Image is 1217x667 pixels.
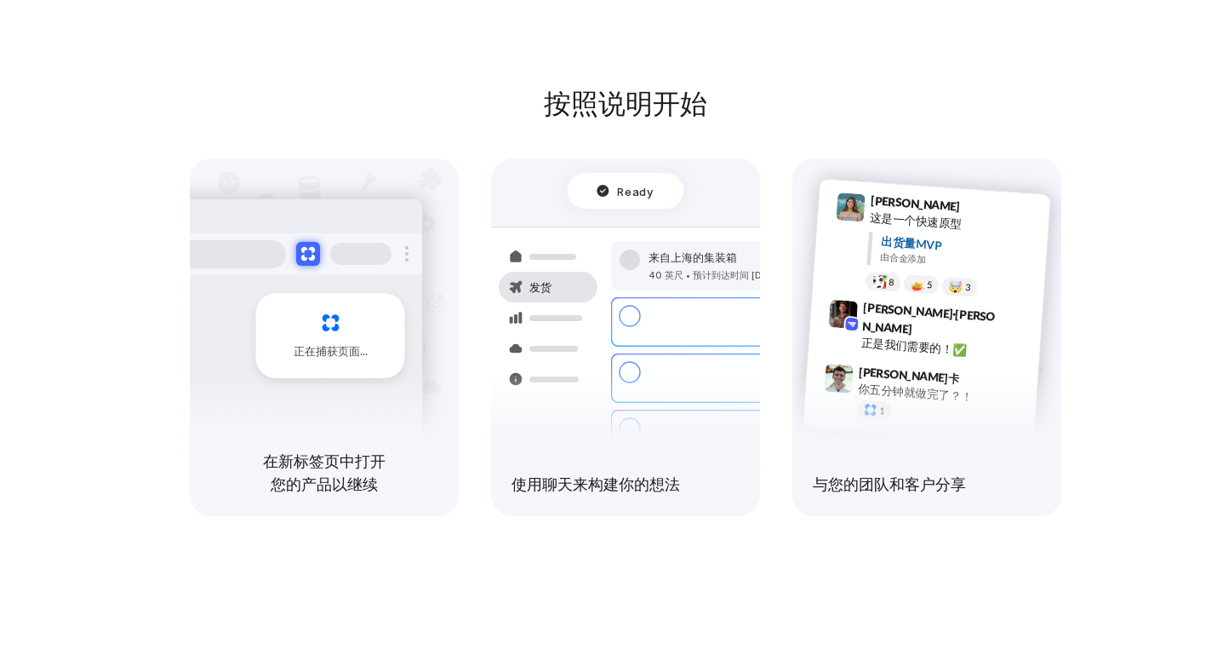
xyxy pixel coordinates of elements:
font: 来自上海的集装箱 [648,250,737,264]
font: 上午 9:47 [965,375,1003,389]
font: 出货量MVP [881,234,942,252]
font: [PERSON_NAME]·[PERSON_NAME] [862,301,996,336]
font: [PERSON_NAME]卡 [859,365,960,385]
font: 发货 [529,280,551,294]
font: 这是一个快速原型 [870,210,963,231]
font: 与您的团队和客户分享 [813,475,966,493]
font: 5 [926,279,932,290]
font: 正是我们需要的！✅ [860,336,968,357]
font: 上午 9:41 [966,203,1004,217]
font: 在新标签页中打开您的产品以继续 [263,452,386,493]
font: 使用聊天来构建你的想法 [511,475,680,493]
font: 🤯 [948,279,963,294]
font: 按照说明开始 [544,87,707,120]
font: 3 [964,282,970,294]
font: [PERSON_NAME] [871,193,961,213]
font: 8 [888,276,894,288]
font: 你五分钟就做完了？！ [858,382,974,404]
font: 由合金添加 [880,250,927,265]
font: 正在捕获页面 [294,344,360,358]
font: 上午9:42 [1004,313,1025,343]
font: 40 英尺 • 预计到达时间 [DATE] • 运输中 [648,269,821,281]
font: 1 [879,405,885,417]
span: Ready [618,182,654,199]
